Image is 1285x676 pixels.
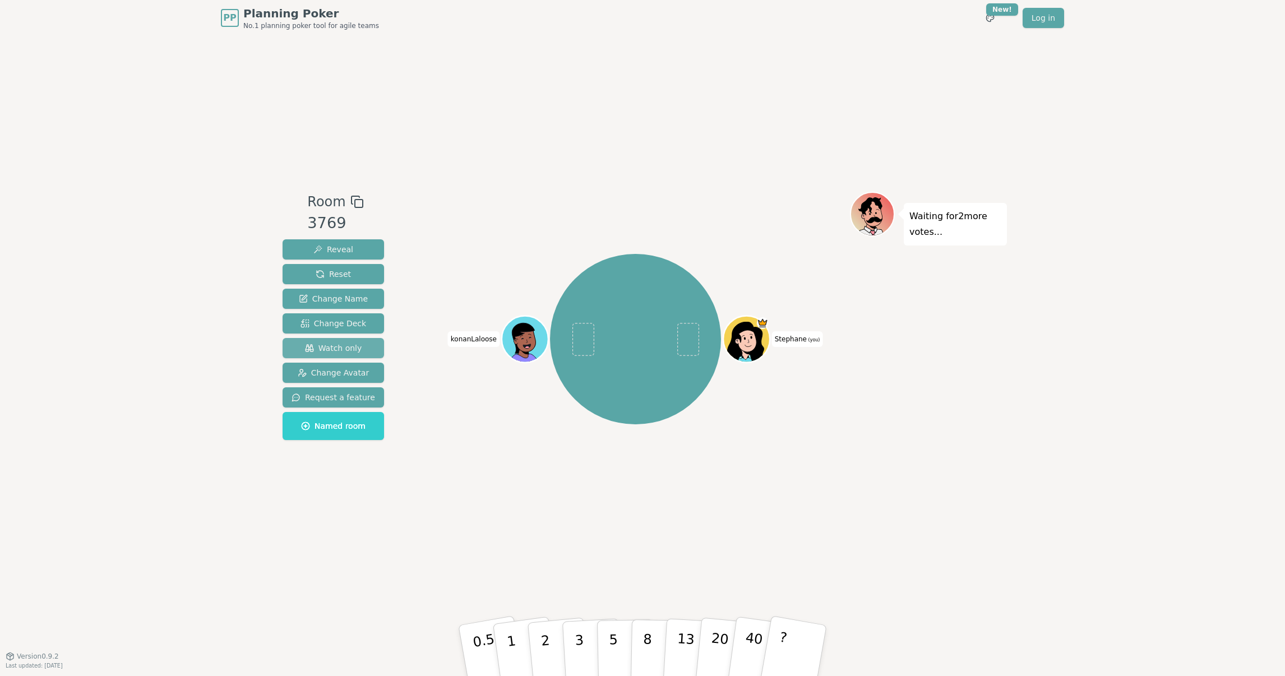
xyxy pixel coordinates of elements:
a: Log in [1023,8,1064,28]
button: Change Deck [283,313,384,334]
span: Reset [316,268,351,280]
span: Change Name [299,293,368,304]
span: Request a feature [292,392,375,403]
button: Click to change your avatar [724,317,768,361]
button: Reset [283,264,384,284]
button: Version0.9.2 [6,652,59,661]
span: (you) [807,337,820,342]
span: Version 0.9.2 [17,652,59,661]
span: Watch only [305,342,362,354]
p: Waiting for 2 more votes... [909,209,1001,240]
span: Click to change your name [772,331,823,347]
span: Room [307,192,345,212]
button: Reveal [283,239,384,260]
span: Named room [301,420,366,432]
span: Reveal [313,244,353,255]
button: New! [980,8,1000,28]
button: Change Avatar [283,363,384,383]
span: PP [223,11,236,25]
span: Change Deck [301,318,366,329]
button: Request a feature [283,387,384,408]
button: Change Name [283,289,384,309]
button: Named room [283,412,384,440]
span: Click to change your name [448,331,500,347]
button: Watch only [283,338,384,358]
span: Stephane is the host [756,317,768,329]
div: 3769 [307,212,363,235]
a: PPPlanning PokerNo.1 planning poker tool for agile teams [221,6,379,30]
span: Planning Poker [243,6,379,21]
span: No.1 planning poker tool for agile teams [243,21,379,30]
div: New! [986,3,1018,16]
span: Last updated: [DATE] [6,663,63,669]
span: Change Avatar [298,367,369,378]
